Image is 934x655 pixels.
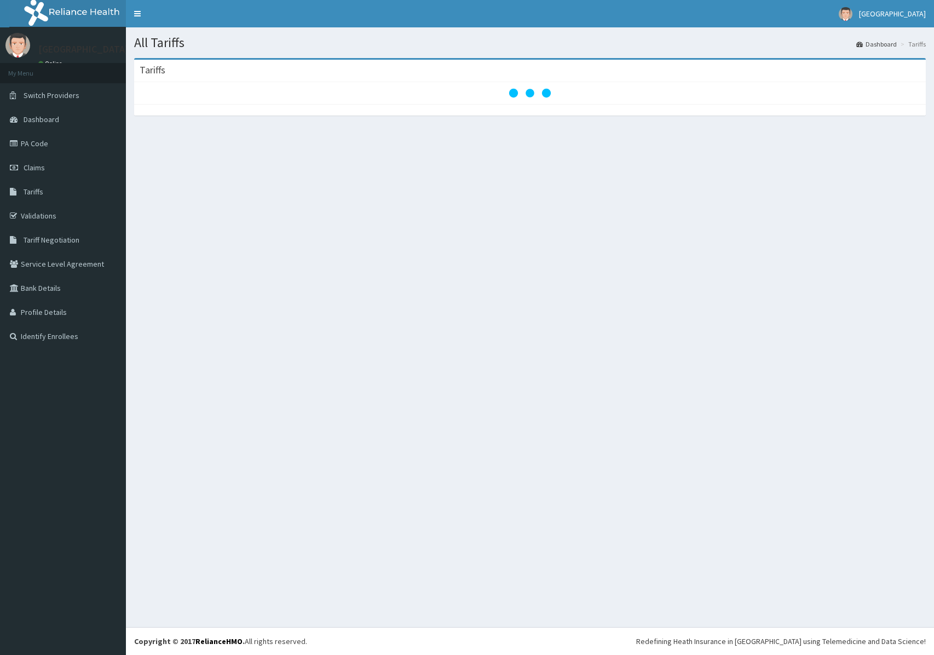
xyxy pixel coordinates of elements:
span: [GEOGRAPHIC_DATA] [859,9,926,19]
li: Tariffs [898,39,926,49]
a: RelianceHMO [195,636,243,646]
footer: All rights reserved. [126,627,934,655]
a: Online [38,60,65,67]
strong: Copyright © 2017 . [134,636,245,646]
img: User Image [5,33,30,58]
span: Tariffs [24,187,43,197]
span: Dashboard [24,114,59,124]
p: [GEOGRAPHIC_DATA] [38,44,129,54]
svg: audio-loading [508,71,552,115]
span: Claims [24,163,45,173]
a: Dashboard [856,39,897,49]
h3: Tariffs [140,65,165,75]
span: Switch Providers [24,90,79,100]
h1: All Tariffs [134,36,926,50]
div: Redefining Heath Insurance in [GEOGRAPHIC_DATA] using Telemedicine and Data Science! [636,636,926,647]
span: Tariff Negotiation [24,235,79,245]
img: User Image [839,7,852,21]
